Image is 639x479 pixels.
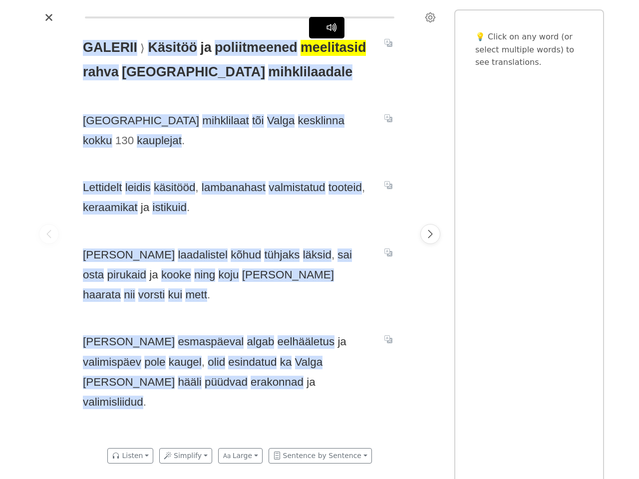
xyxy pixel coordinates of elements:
[195,181,198,194] span: ,
[202,114,249,128] span: mihklilaat
[231,248,261,262] span: kõhud
[380,112,396,124] button: Translate sentence
[331,248,334,261] span: ,
[149,268,158,282] span: ja
[215,40,298,56] span: poliitmeened
[107,268,146,282] span: pirukaid
[182,134,185,147] span: .
[83,181,122,195] span: Lettidelt
[83,335,175,349] span: [PERSON_NAME]
[380,179,396,191] button: Translate sentence
[125,181,151,195] span: leidis
[202,356,205,368] span: ,
[242,268,334,282] span: [PERSON_NAME]
[83,114,199,128] span: [GEOGRAPHIC_DATA]
[169,356,202,369] span: kaugel
[208,356,225,369] span: olid
[307,376,315,389] span: ja
[178,248,228,262] span: laadalistel
[252,114,264,128] span: tõi
[295,356,323,369] span: Valga
[161,268,191,282] span: kooke
[380,246,396,258] button: Translate sentence
[140,42,145,54] span: ⟩
[107,448,153,464] button: Listen
[328,181,362,195] span: tooteid
[83,201,138,215] span: keraamikat
[303,248,331,262] span: läksid
[380,441,396,453] button: Translate sentence
[278,335,335,349] span: eelhääletus
[152,201,186,215] span: istikuid
[83,356,141,369] span: valimispäev
[39,224,59,244] button: Previous page
[362,181,365,194] span: ,
[200,40,211,56] span: ja
[218,268,239,282] span: koju
[207,288,210,301] span: .
[41,9,57,25] button: Close
[267,114,295,128] span: Valga
[83,396,143,409] span: valimisliidud
[264,248,300,262] span: tühjaks
[154,181,195,195] span: käsitööd
[475,30,583,69] p: 💡 Click on any word (or select multiple words) to see translations.
[268,64,352,80] span: mihklilaadale
[85,16,394,18] div: Reading progress
[143,396,146,408] span: .
[148,40,197,56] span: Käsitöö
[138,288,165,302] span: vorsti
[187,201,190,214] span: .
[83,134,112,148] span: kokku
[337,335,346,349] span: ja
[301,40,366,56] span: meelitasid
[337,248,352,262] span: sai
[115,134,134,148] span: 130
[218,448,263,464] button: Large
[202,181,266,195] span: lambanahast
[159,448,212,464] button: Simplify
[83,268,104,282] span: osta
[178,335,244,349] span: esmaspäeval
[83,248,175,262] span: [PERSON_NAME]
[228,356,277,369] span: esindatud
[124,288,135,302] span: nii
[269,448,372,464] button: Sentence by Sentence
[269,181,325,195] span: valmistatud
[420,224,440,244] button: Next page
[422,9,438,25] button: Settings
[380,37,396,49] button: Translate sentence
[137,134,182,148] span: kauplejat
[144,356,165,369] span: pole
[251,376,304,389] span: erakonnad
[178,376,201,389] span: hääli
[280,356,292,369] span: ka
[83,64,119,80] span: rahva
[83,40,137,56] span: GALERII
[205,376,248,389] span: püüdvad
[185,288,207,302] span: mett
[194,268,215,282] span: ning
[298,114,344,128] span: kesklinna
[122,64,265,80] span: [GEOGRAPHIC_DATA]
[247,335,275,349] span: algab
[380,333,396,345] button: Translate sentence
[83,288,121,302] span: haarata
[168,288,183,302] span: kui
[83,376,175,389] span: [PERSON_NAME]
[141,201,149,215] span: ja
